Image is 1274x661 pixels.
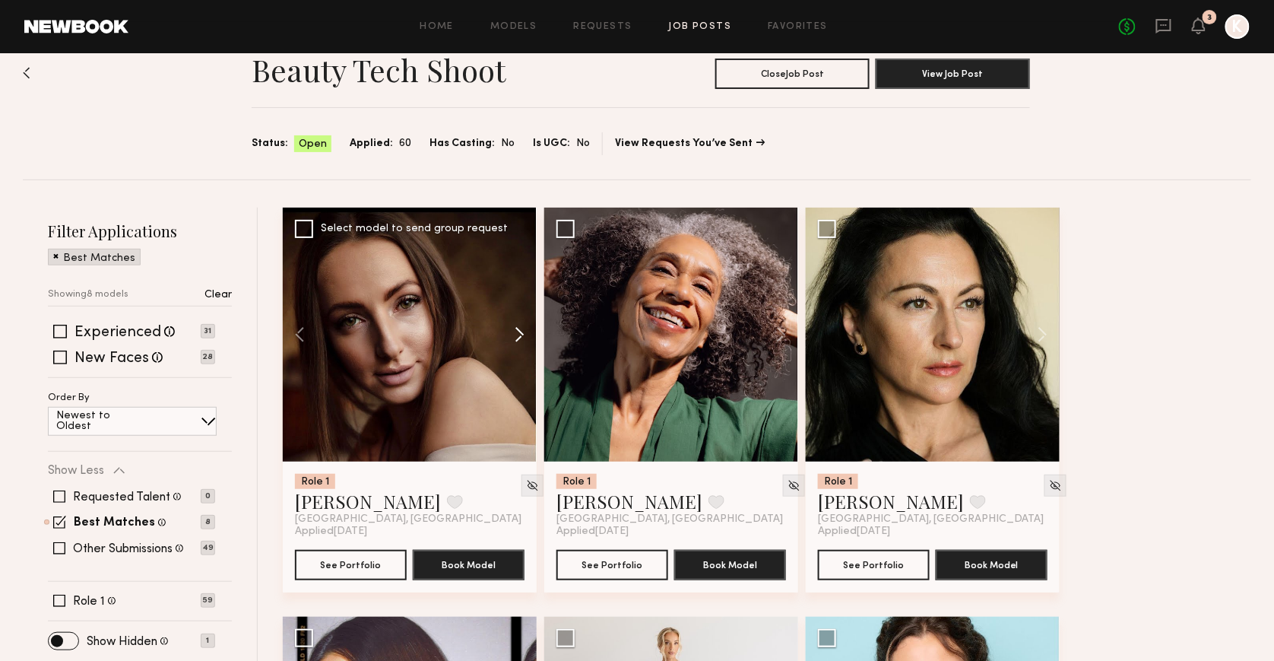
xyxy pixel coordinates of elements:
[818,526,1047,538] div: Applied [DATE]
[399,135,411,152] span: 60
[533,135,570,152] span: Is UGC:
[48,393,90,403] p: Order By
[295,526,524,538] div: Applied [DATE]
[201,515,215,529] p: 8
[252,135,288,152] span: Status:
[74,517,155,529] label: Best Matches
[556,550,668,580] button: See Portfolio
[201,541,215,555] p: 49
[295,550,407,580] button: See Portfolio
[526,479,539,492] img: Unhide Model
[48,221,232,241] h2: Filter Applications
[715,59,870,89] button: CloseJob Post
[556,474,597,489] div: Role 1
[321,224,508,234] div: Select model to send group request
[876,59,1030,89] button: View Job Post
[501,135,515,152] span: No
[556,489,702,513] a: [PERSON_NAME]
[576,135,590,152] span: No
[73,543,173,555] label: Other Submissions
[74,326,161,341] label: Experienced
[48,290,128,300] p: Showing 8 models
[201,593,215,608] p: 59
[1225,14,1250,39] a: K
[48,465,104,477] p: Show Less
[420,22,455,32] a: Home
[56,411,147,432] p: Newest to Oldest
[87,636,157,648] label: Show Hidden
[768,22,828,32] a: Favorites
[73,491,170,504] label: Requested Talent
[413,550,524,580] button: Book Model
[574,22,632,32] a: Requests
[936,550,1047,580] button: Book Model
[74,351,149,367] label: New Faces
[23,67,30,79] img: Back to previous page
[818,550,930,580] button: See Portfolio
[615,138,765,149] a: View Requests You’ve Sent
[669,22,732,32] a: Job Posts
[936,558,1047,570] a: Book Model
[350,135,393,152] span: Applied:
[201,489,215,504] p: 0
[818,474,858,489] div: Role 1
[1049,479,1062,492] img: Unhide Model
[556,513,783,526] span: [GEOGRAPHIC_DATA], [GEOGRAPHIC_DATA]
[252,51,505,89] h1: Beauty Tech Shoot
[818,513,1044,526] span: [GEOGRAPHIC_DATA], [GEOGRAPHIC_DATA]
[295,474,335,489] div: Role 1
[490,22,537,32] a: Models
[201,634,215,648] p: 1
[429,135,495,152] span: Has Casting:
[204,290,232,300] p: Clear
[674,558,786,570] a: Book Model
[295,489,441,513] a: [PERSON_NAME]
[73,596,105,608] label: Role 1
[299,137,327,152] span: Open
[201,324,215,338] p: 31
[201,350,215,364] p: 28
[788,479,800,492] img: Unhide Model
[63,253,135,264] p: Best Matches
[413,558,524,570] a: Book Model
[818,489,964,513] a: [PERSON_NAME]
[295,513,521,526] span: [GEOGRAPHIC_DATA], [GEOGRAPHIC_DATA]
[674,550,786,580] button: Book Model
[1208,14,1212,22] div: 3
[556,526,786,538] div: Applied [DATE]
